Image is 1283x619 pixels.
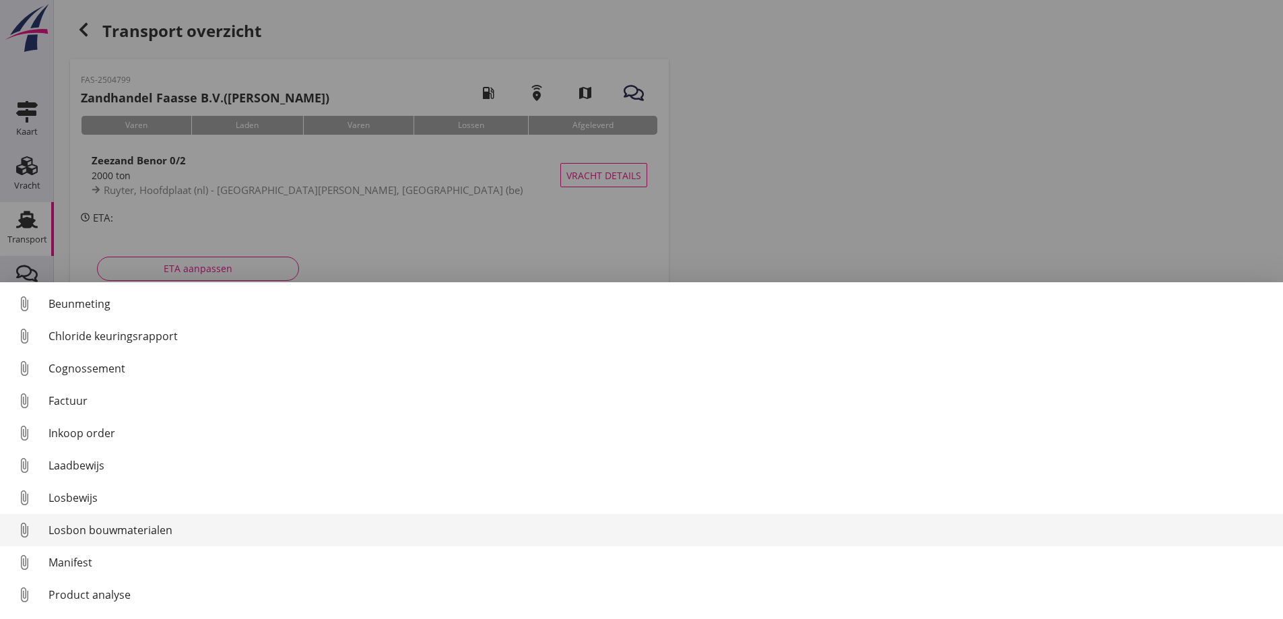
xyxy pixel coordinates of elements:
[13,422,35,444] i: attach_file
[13,455,35,476] i: attach_file
[13,584,35,606] i: attach_file
[48,296,1272,312] div: Beunmeting
[13,552,35,573] i: attach_file
[13,390,35,412] i: attach_file
[13,358,35,379] i: attach_file
[48,554,1272,571] div: Manifest
[13,487,35,509] i: attach_file
[48,328,1272,344] div: Chloride keuringsrapport
[13,519,35,541] i: attach_file
[48,490,1272,506] div: Losbewijs
[48,393,1272,409] div: Factuur
[48,522,1272,538] div: Losbon bouwmaterialen
[48,587,1272,603] div: Product analyse
[48,425,1272,441] div: Inkoop order
[13,293,35,315] i: attach_file
[13,325,35,347] i: attach_file
[48,360,1272,377] div: Cognossement
[48,457,1272,474] div: Laadbewijs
